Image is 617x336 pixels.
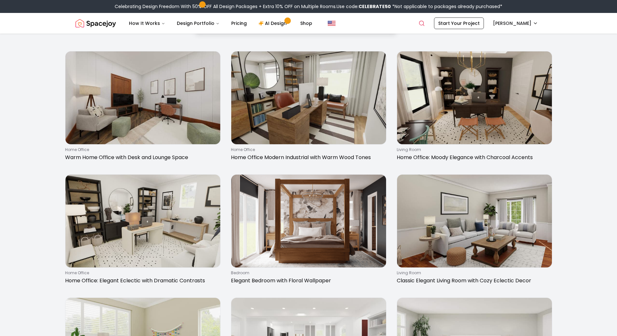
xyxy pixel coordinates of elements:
[397,175,552,267] img: Classic Elegant Living Room with Cozy Eclectic Decor
[75,17,116,30] img: Spacejoy Logo
[397,270,550,276] p: living room
[231,277,384,285] p: Elegant Bedroom with Floral Wallpaper
[231,147,384,152] p: home office
[231,270,384,276] p: bedroom
[231,174,386,287] a: Elegant Bedroom with Floral WallpaperbedroomElegant Bedroom with Floral Wallpaper
[328,19,336,27] img: United States
[75,17,116,30] a: Spacejoy
[65,270,218,276] p: home office
[489,17,542,29] button: [PERSON_NAME]
[65,51,221,164] a: Warm Home Office with Desk and Lounge Spacehome officeWarm Home Office with Desk and Lounge Space
[397,154,550,161] p: Home Office: Moody Elegance with Charcoal Accents
[391,3,502,10] span: *Not applicable to packages already purchased*
[397,51,552,164] a: Home Office: Moody Elegance with Charcoal Accentsliving roomHome Office: Moody Elegance with Char...
[253,17,294,30] a: AI Design
[65,154,218,161] p: Warm Home Office with Desk and Lounge Space
[115,3,502,10] div: Celebrating Design Freedom With 50% OFF All Design Packages + Extra 10% OFF on Multiple Rooms.
[75,13,542,34] nav: Global
[124,17,170,30] button: How It Works
[172,17,225,30] button: Design Portfolio
[231,154,384,161] p: Home Office Modern Industrial with Warm Wood Tones
[226,17,252,30] a: Pricing
[65,175,220,267] img: Home Office: Elegant Eclectic with Dramatic Contrasts
[397,277,550,285] p: Classic Elegant Living Room with Cozy Eclectic Decor
[124,17,317,30] nav: Main
[434,17,484,29] a: Start Your Project
[397,147,550,152] p: living room
[359,3,391,10] b: CELEBRATE50
[337,3,391,10] span: Use code:
[231,51,386,144] img: Home Office Modern Industrial with Warm Wood Tones
[231,175,386,267] img: Elegant Bedroom with Floral Wallpaper
[65,147,218,152] p: home office
[397,174,552,287] a: Classic Elegant Living Room with Cozy Eclectic Decorliving roomClassic Elegant Living Room with C...
[65,174,221,287] a: Home Office: Elegant Eclectic with Dramatic Contrastshome officeHome Office: Elegant Eclectic wit...
[231,51,386,164] a: Home Office Modern Industrial with Warm Wood Toneshome officeHome Office Modern Industrial with W...
[295,17,317,30] a: Shop
[65,51,220,144] img: Warm Home Office with Desk and Lounge Space
[65,277,218,285] p: Home Office: Elegant Eclectic with Dramatic Contrasts
[397,51,552,144] img: Home Office: Moody Elegance with Charcoal Accents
